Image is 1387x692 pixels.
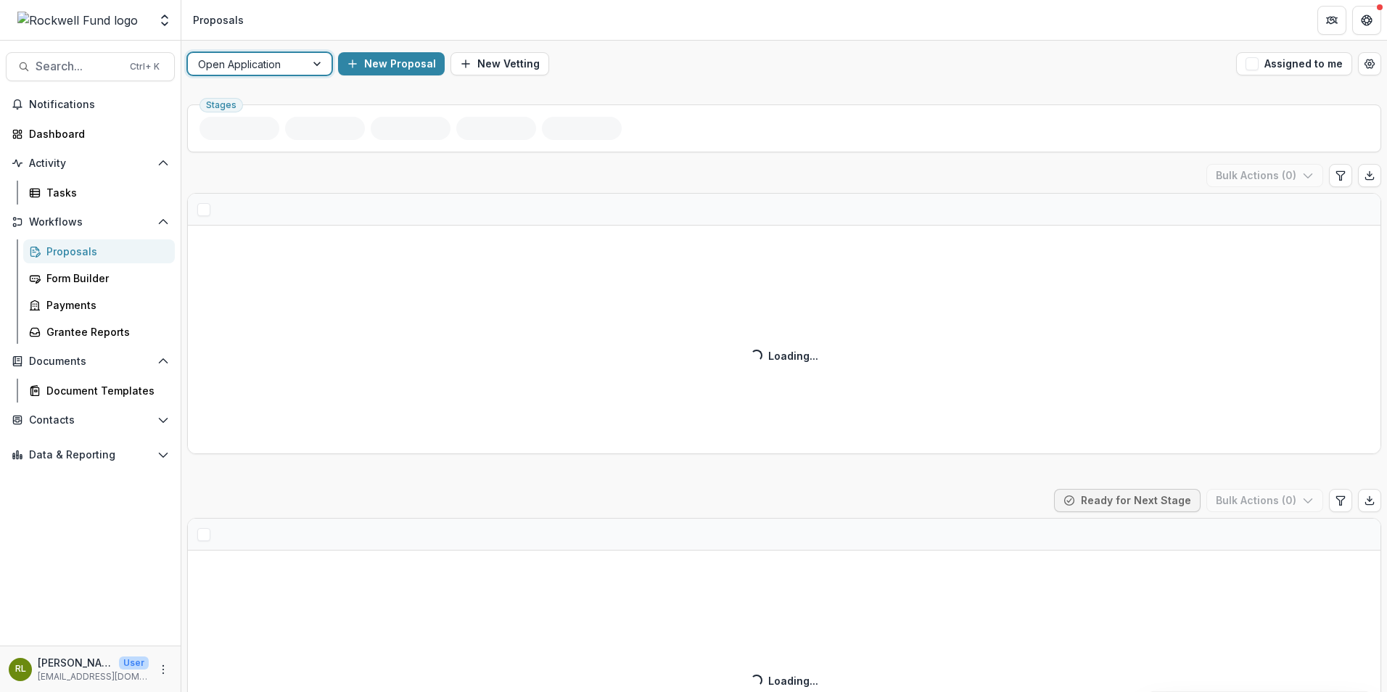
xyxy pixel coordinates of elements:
[206,100,236,110] span: Stages
[46,297,163,313] div: Payments
[193,12,244,28] div: Proposals
[38,670,149,683] p: [EMAIL_ADDRESS][DOMAIN_NAME]
[23,379,175,403] a: Document Templates
[46,383,163,398] div: Document Templates
[119,656,149,670] p: User
[46,185,163,200] div: Tasks
[29,99,169,111] span: Notifications
[6,52,175,81] button: Search...
[1236,52,1352,75] button: Assigned to me
[23,181,175,205] a: Tasks
[450,52,549,75] button: New Vetting
[17,12,138,29] img: Rockwell Fund logo
[46,324,163,339] div: Grantee Reports
[15,664,26,674] div: Ronald C. Lewis
[338,52,445,75] button: New Proposal
[6,122,175,146] a: Dashboard
[29,216,152,228] span: Workflows
[46,244,163,259] div: Proposals
[29,157,152,170] span: Activity
[155,661,172,678] button: More
[23,320,175,344] a: Grantee Reports
[6,443,175,466] button: Open Data & Reporting
[23,239,175,263] a: Proposals
[23,293,175,317] a: Payments
[6,210,175,234] button: Open Workflows
[38,655,113,670] p: [PERSON_NAME]
[6,93,175,116] button: Notifications
[1358,52,1381,75] button: Open table manager
[29,355,152,368] span: Documents
[1317,6,1346,35] button: Partners
[29,126,163,141] div: Dashboard
[6,408,175,432] button: Open Contacts
[6,350,175,373] button: Open Documents
[23,266,175,290] a: Form Builder
[36,59,121,73] span: Search...
[6,152,175,175] button: Open Activity
[29,449,152,461] span: Data & Reporting
[155,6,175,35] button: Open entity switcher
[127,59,162,75] div: Ctrl + K
[46,271,163,286] div: Form Builder
[1352,6,1381,35] button: Get Help
[29,414,152,427] span: Contacts
[187,9,250,30] nav: breadcrumb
